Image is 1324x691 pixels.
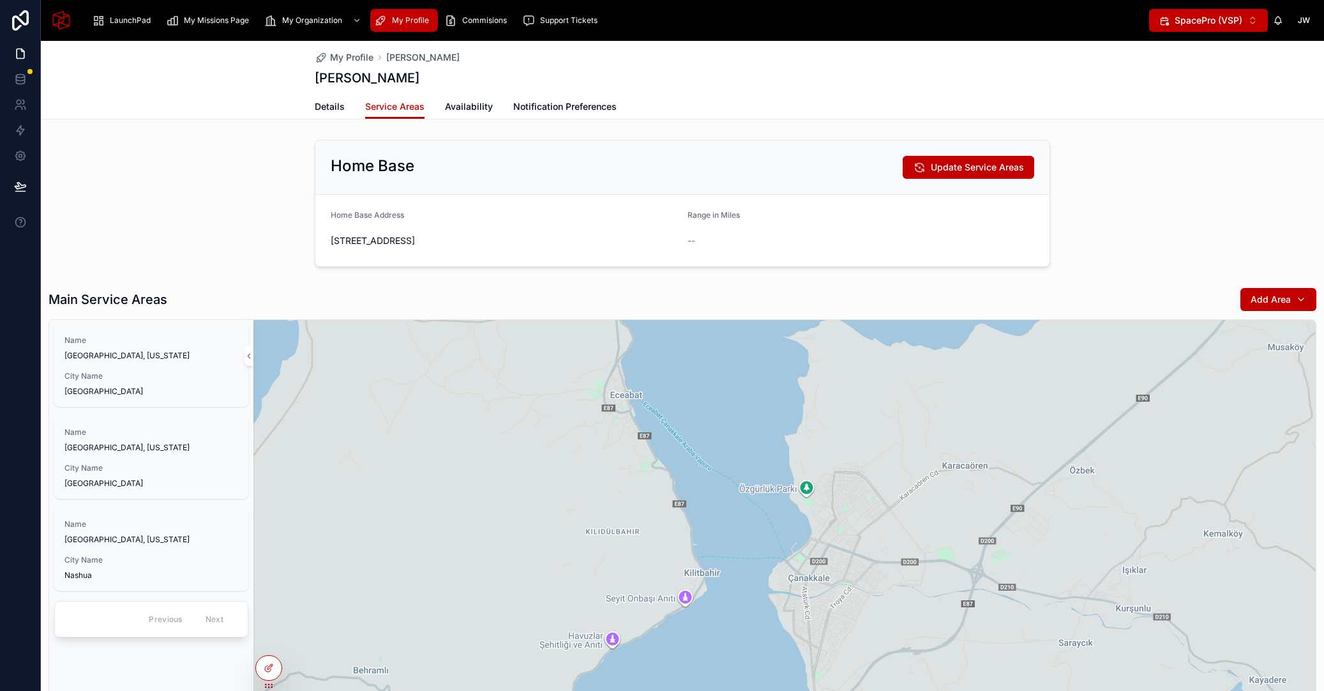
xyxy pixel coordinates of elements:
span: My Profile [392,15,429,26]
h1: Main Service Areas [49,291,167,308]
button: Add Area [1240,288,1316,311]
span: My Organization [282,15,342,26]
span: City Name [64,555,238,565]
a: My Profile [315,51,373,64]
a: Commisions [440,9,516,32]
span: [GEOGRAPHIC_DATA], [US_STATE] [64,351,238,361]
span: Name [64,335,238,345]
button: Select Button [1149,9,1268,32]
a: Availability [445,95,493,121]
a: [PERSON_NAME] [386,51,460,64]
h2: Home Base [331,156,414,176]
span: Name [64,519,238,529]
span: Availability [445,100,493,113]
span: Update Service Areas [931,161,1024,174]
a: My Profile [370,9,438,32]
span: My Missions Page [184,15,249,26]
span: Support Tickets [540,15,598,26]
span: [GEOGRAPHIC_DATA] [64,386,238,397]
a: Notification Preferences [513,95,617,121]
span: Notification Preferences [513,100,617,113]
span: [GEOGRAPHIC_DATA], [US_STATE] [64,443,238,453]
a: My Missions Page [162,9,258,32]
span: -- [688,234,695,247]
span: [GEOGRAPHIC_DATA] [64,478,238,489]
span: SpacePro (VSP) [1175,14,1242,27]
a: Support Tickets [518,9,606,32]
span: Home Base Address [331,210,404,220]
a: My Organization [260,9,368,32]
a: Service Areas [365,95,425,119]
img: App logo [51,10,71,31]
span: Nashua [64,570,238,581]
span: Name [64,427,238,437]
a: Details [315,95,345,121]
span: My Profile [330,51,373,64]
h1: [PERSON_NAME] [315,69,419,87]
span: Commisions [462,15,507,26]
span: [GEOGRAPHIC_DATA], [US_STATE] [64,535,238,545]
span: LaunchPad [110,15,151,26]
span: City Name [64,463,238,473]
button: Update Service Areas [903,156,1034,179]
span: Service Areas [365,100,425,113]
span: Add Area [1251,293,1291,306]
span: [STREET_ADDRESS] [331,234,677,247]
span: City Name [64,371,238,381]
div: scrollable content [82,6,1149,34]
span: Details [315,100,345,113]
span: JW [1298,15,1310,26]
span: Range in Miles [688,210,740,220]
a: LaunchPad [88,9,160,32]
